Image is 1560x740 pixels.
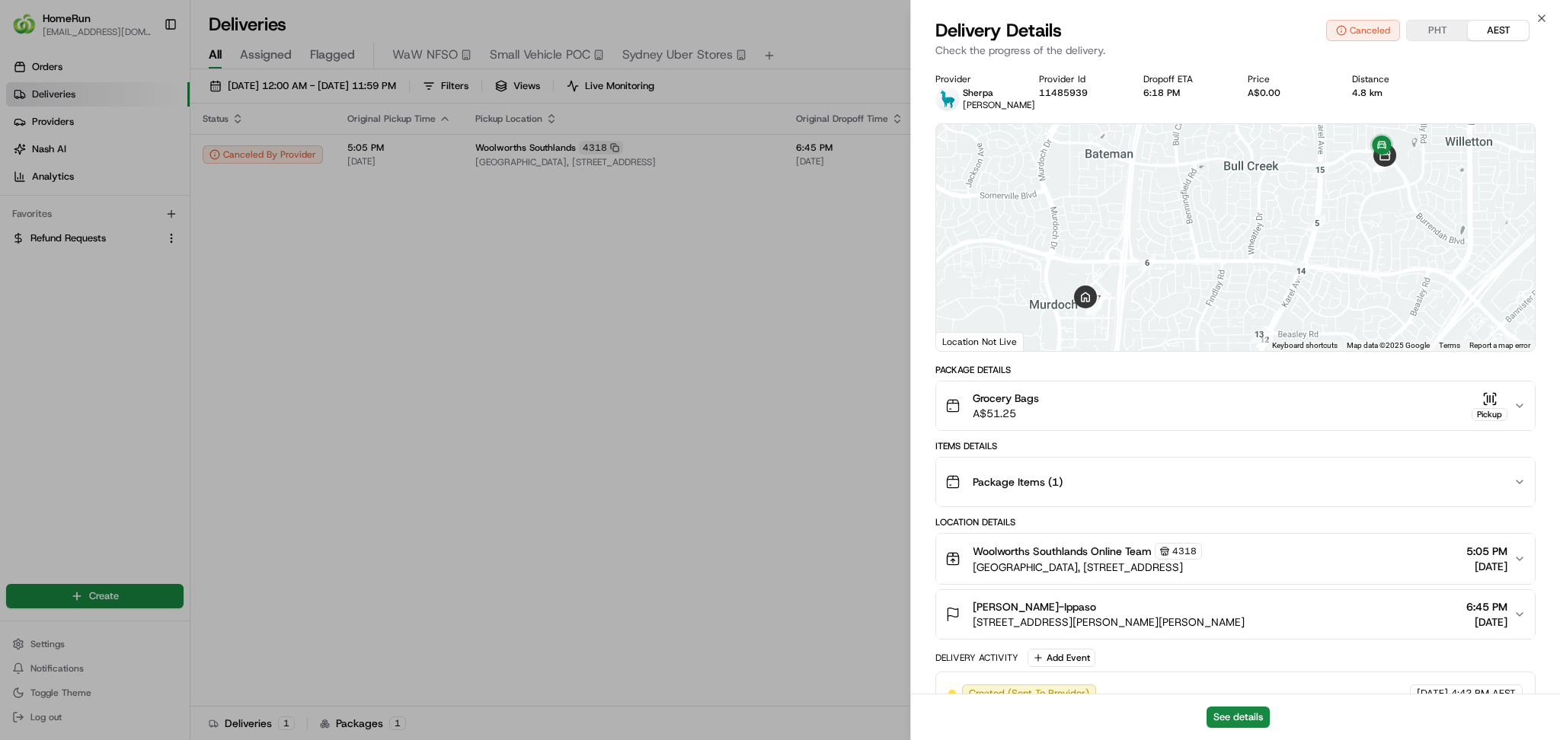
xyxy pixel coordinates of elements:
[1373,155,1389,172] div: 17
[1417,687,1448,700] span: [DATE]
[1251,326,1267,343] div: 13
[935,43,1536,58] p: Check the progress of the delivery.
[1256,331,1273,348] div: 12
[1466,614,1507,630] span: [DATE]
[963,87,993,99] span: Sherpa
[973,544,1152,559] span: Woolworths Southlands Online Team
[935,364,1536,376] div: Package Details
[969,687,1089,700] span: Created (Sent To Provider)
[1326,20,1400,41] button: Canceled
[152,258,184,270] span: Pylon
[1312,161,1328,178] div: 15
[1309,215,1325,231] div: 5
[935,516,1536,528] div: Location Details
[52,145,250,161] div: Start new chat
[936,534,1535,584] button: Woolworths Southlands Online Team4318[GEOGRAPHIC_DATA], [STREET_ADDRESS]5:05 PM[DATE]
[1472,391,1507,421] button: Pickup
[123,215,251,242] a: 💻API Documentation
[1468,21,1529,40] button: AEST
[1293,263,1309,279] div: 14
[144,221,245,236] span: API Documentation
[259,150,277,168] button: Start new chat
[936,458,1535,506] button: Package Items (1)
[973,560,1202,575] span: [GEOGRAPHIC_DATA], [STREET_ADDRESS]
[940,331,990,351] img: Google
[1466,559,1507,574] span: [DATE]
[15,61,277,85] p: Welcome 👋
[15,222,27,234] div: 📗
[1028,649,1095,667] button: Add Event
[1139,254,1156,271] div: 6
[973,599,1096,614] span: [PERSON_NAME]-Ippaso
[935,18,1062,43] span: Delivery Details
[935,440,1536,452] div: Items Details
[1085,297,1102,314] div: 9
[15,15,46,46] img: Nash
[973,406,1039,421] span: A$51.25
[935,73,1015,85] div: Provider
[1207,707,1270,728] button: See details
[107,257,184,270] a: Powered byPylon
[1039,87,1088,99] button: 11485939
[1143,87,1223,99] div: 6:18 PM
[1248,73,1328,85] div: Price
[1469,341,1530,349] a: Report a map error
[1172,545,1197,557] span: 4318
[1439,341,1460,349] a: Terms
[1472,408,1507,421] div: Pickup
[40,98,251,114] input: Clear
[936,381,1535,430] button: Grocery BagsA$51.25Pickup
[1143,73,1223,85] div: Dropoff ETA
[935,652,1018,664] div: Delivery Activity
[1039,73,1119,85] div: Provider Id
[973,391,1039,406] span: Grocery Bags
[1347,341,1430,349] span: Map data ©2025 Google
[1372,154,1389,171] div: 1
[1082,290,1098,307] div: 10
[52,161,193,173] div: We're available if you need us!
[1451,687,1516,700] span: 4:42 PM AEST
[9,215,123,242] a: 📗Knowledge Base
[936,590,1535,639] button: [PERSON_NAME]-Ippaso[STREET_ADDRESS][PERSON_NAME][PERSON_NAME]6:45 PM[DATE]
[129,222,141,234] div: 💻
[963,99,1035,111] span: [PERSON_NAME]
[1407,21,1468,40] button: PHT
[973,474,1063,490] span: Package Items ( 1 )
[1248,87,1328,99] div: A$0.00
[936,332,1024,351] div: Location Not Live
[973,614,1245,630] span: [STREET_ADDRESS][PERSON_NAME][PERSON_NAME]
[1466,599,1507,614] span: 6:45 PM
[1352,73,1432,85] div: Distance
[1466,544,1507,559] span: 5:05 PM
[1352,87,1432,99] div: 4.8 km
[30,221,117,236] span: Knowledge Base
[1272,340,1338,351] button: Keyboard shortcuts
[1090,290,1107,307] div: 7
[935,87,960,111] img: sherpa_logo.png
[15,145,43,173] img: 1736555255976-a54dd68f-1ca7-489b-9aae-adbdc363a1c4
[940,331,990,351] a: Open this area in Google Maps (opens a new window)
